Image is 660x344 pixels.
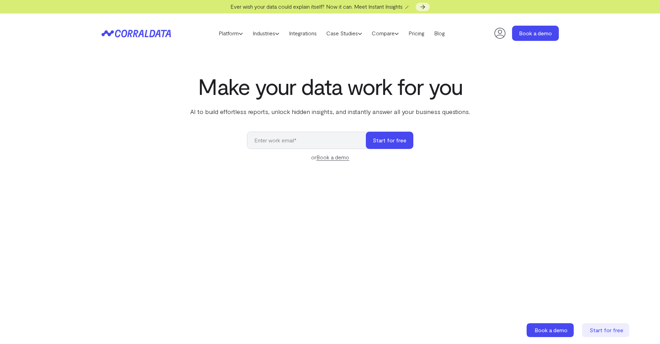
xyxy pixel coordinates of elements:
[284,28,322,38] a: Integrations
[582,323,631,337] a: Start for free
[512,26,559,41] a: Book a demo
[367,28,404,38] a: Compare
[189,107,472,116] p: AI to build effortless reports, unlock hidden insights, and instantly answer all your business qu...
[247,132,373,149] input: Enter work email*
[316,154,349,161] a: Book a demo
[214,28,248,38] a: Platform
[429,28,450,38] a: Blog
[527,323,575,337] a: Book a demo
[248,28,284,38] a: Industries
[535,327,567,333] span: Book a demo
[322,28,367,38] a: Case Studies
[230,3,411,10] span: Ever wish your data could explain itself? Now it can. Meet Instant Insights 🪄
[247,153,413,161] div: or
[366,132,413,149] button: Start for free
[590,327,623,333] span: Start for free
[189,74,472,99] h1: Make your data work for you
[404,28,429,38] a: Pricing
